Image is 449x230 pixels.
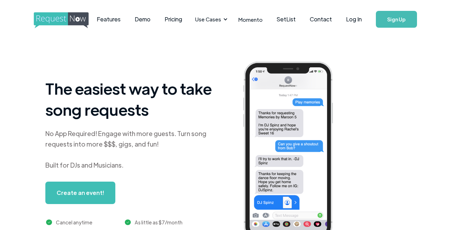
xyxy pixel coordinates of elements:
a: Contact [303,8,339,30]
div: Use Cases [191,8,230,30]
a: Features [90,8,128,30]
a: home [34,12,72,26]
a: Pricing [158,8,189,30]
a: SetList [270,8,303,30]
img: requestnow logo [34,12,102,28]
a: Sign Up [376,11,417,28]
a: Log In [339,7,369,32]
img: green checkmark [125,219,131,225]
div: As little as $7/month [135,218,182,226]
div: No App Required! Engage with more guests. Turn song requests into more $$$, gigs, and fun! Built ... [45,128,214,170]
img: green checkmark [46,219,52,225]
a: Momento [231,9,270,30]
a: Demo [128,8,158,30]
div: Use Cases [195,15,221,23]
h1: The easiest way to take song requests [45,78,214,120]
div: Cancel anytime [56,218,92,226]
a: Create an event! [45,182,115,204]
